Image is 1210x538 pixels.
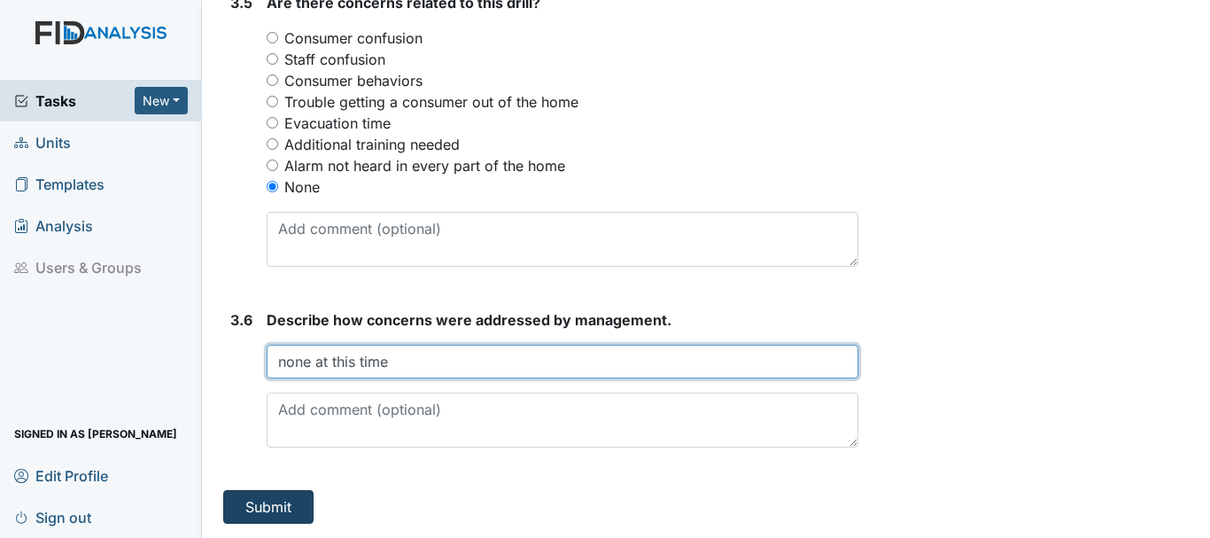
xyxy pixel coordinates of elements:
[135,87,188,114] button: New
[14,420,177,448] span: Signed in as [PERSON_NAME]
[14,503,91,531] span: Sign out
[284,134,460,155] label: Additional training needed
[14,462,108,489] span: Edit Profile
[267,32,278,43] input: Consumer confusion
[267,138,278,150] input: Additional training needed
[284,113,391,134] label: Evacuation time
[267,96,278,107] input: Trouble getting a consumer out of the home
[284,70,423,91] label: Consumer behaviors
[267,53,278,65] input: Staff confusion
[267,181,278,192] input: None
[284,176,320,198] label: None
[284,91,578,113] label: Trouble getting a consumer out of the home
[284,155,565,176] label: Alarm not heard in every part of the home
[223,490,314,524] button: Submit
[284,49,385,70] label: Staff confusion
[267,311,671,329] span: Describe how concerns were addressed by management.
[14,129,71,156] span: Units
[14,212,93,239] span: Analysis
[267,160,278,171] input: Alarm not heard in every part of the home
[267,117,278,129] input: Evacuation time
[230,309,252,331] label: 3.6
[14,170,105,198] span: Templates
[267,74,278,86] input: Consumer behaviors
[14,90,135,112] a: Tasks
[284,27,423,49] label: Consumer confusion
